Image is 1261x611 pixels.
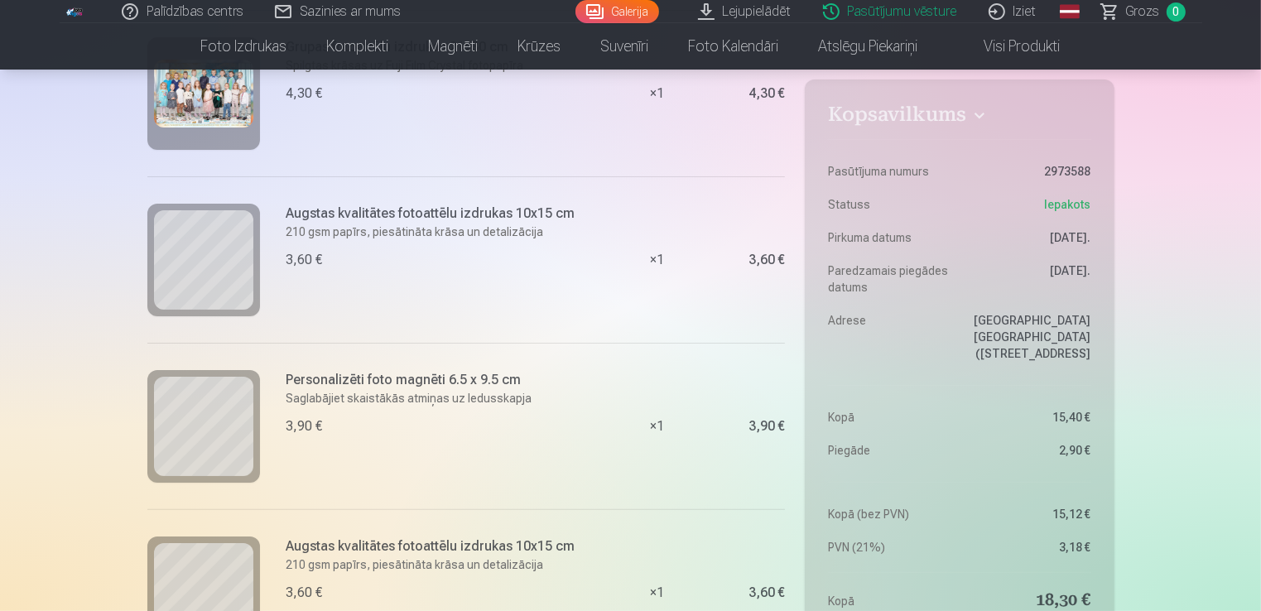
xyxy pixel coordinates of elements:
[968,312,1091,362] dd: [GEOGRAPHIC_DATA] [GEOGRAPHIC_DATA] ([STREET_ADDRESS]
[286,224,575,240] p: 210 gsm papīrs, piesātināta krāsa un detalizācija
[409,23,498,70] a: Magnēti
[748,255,785,265] div: 3,60 €
[968,409,1091,426] dd: 15,40 €
[286,390,532,407] p: Saglabājiet skaistākās atmiņas uz ledusskapja
[594,176,719,343] div: × 1
[748,421,785,431] div: 3,90 €
[828,196,951,213] dt: Statuss
[748,89,785,99] div: 4,30 €
[799,23,938,70] a: Atslēgu piekariņi
[594,343,719,509] div: × 1
[286,84,323,103] div: 4,30 €
[181,23,307,70] a: Foto izdrukas
[286,536,575,556] h6: Augstas kvalitātes fotoattēlu izdrukas 10x15 cm
[286,416,323,436] div: 3,90 €
[581,23,669,70] a: Suvenīri
[828,312,951,362] dt: Adrese
[1045,196,1091,213] span: Iepakots
[828,163,951,180] dt: Pasūtījuma numurs
[828,262,951,296] dt: Paredzamais piegādes datums
[828,229,951,246] dt: Pirkuma datums
[938,23,1081,70] a: Visi produkti
[1126,2,1160,22] span: Grozs
[968,262,1091,296] dd: [DATE].
[968,229,1091,246] dd: [DATE].
[286,583,323,603] div: 3,60 €
[307,23,409,70] a: Komplekti
[286,556,575,573] p: 210 gsm papīrs, piesātināta krāsa un detalizācija
[1167,2,1186,22] span: 0
[968,163,1091,180] dd: 2973588
[498,23,581,70] a: Krūzes
[828,103,1090,132] button: Kopsavilkums
[594,10,719,176] div: × 1
[66,7,84,17] img: /fa1
[286,204,575,224] h6: Augstas kvalitātes fotoattēlu izdrukas 10x15 cm
[828,539,951,556] dt: PVN (21%)
[968,506,1091,522] dd: 15,12 €
[828,442,951,459] dt: Piegāde
[828,409,951,426] dt: Kopā
[968,539,1091,556] dd: 3,18 €
[748,588,785,598] div: 3,60 €
[286,370,532,390] h6: Personalizēti foto magnēti 6.5 x 9.5 cm
[669,23,799,70] a: Foto kalendāri
[968,442,1091,459] dd: 2,90 €
[828,506,951,522] dt: Kopā (bez PVN)
[286,250,323,270] div: 3,60 €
